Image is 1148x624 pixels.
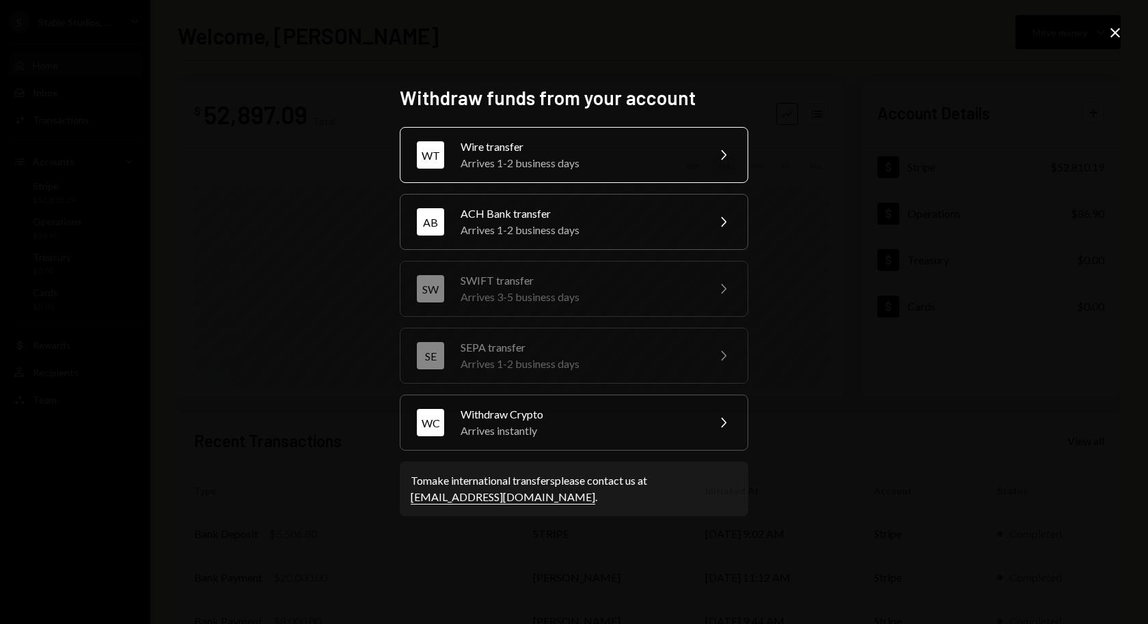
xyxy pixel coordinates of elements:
div: SE [417,342,444,369]
button: SWSWIFT transferArrives 3-5 business days [400,261,748,317]
div: SW [417,275,444,302]
div: SWIFT transfer [461,272,698,289]
div: Arrives 1-2 business days [461,155,698,171]
button: ABACH Bank transferArrives 1-2 business days [400,194,748,250]
div: Arrives instantly [461,423,698,439]
h2: Withdraw funds from your account [400,85,748,111]
a: [EMAIL_ADDRESS][DOMAIN_NAME] [411,490,595,505]
div: To make international transfers please contact us at . [411,472,737,505]
div: Wire transfer [461,139,698,155]
div: WC [417,409,444,436]
div: Arrives 1-2 business days [461,222,698,238]
button: WTWire transferArrives 1-2 business days [400,127,748,183]
div: Withdraw Crypto [461,406,698,423]
div: SEPA transfer [461,339,698,356]
div: WT [417,141,444,169]
button: WCWithdraw CryptoArrives instantly [400,395,748,451]
div: ACH Bank transfer [461,205,698,222]
div: Arrives 3-5 business days [461,289,698,305]
div: Arrives 1-2 business days [461,356,698,372]
div: AB [417,208,444,236]
button: SESEPA transferArrives 1-2 business days [400,328,748,384]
